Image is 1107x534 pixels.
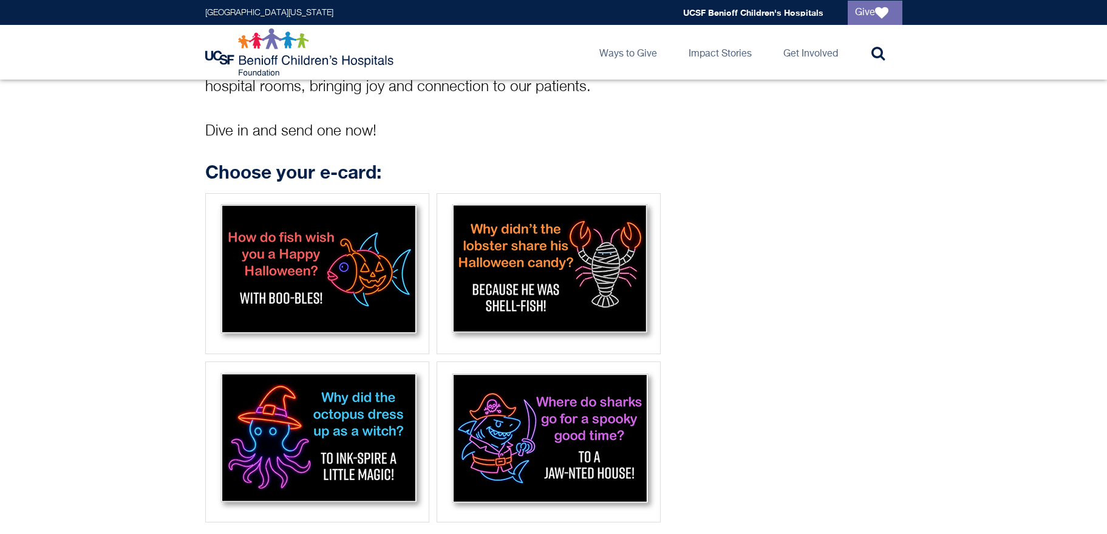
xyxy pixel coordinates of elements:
div: Fish [205,193,429,354]
img: Lobster [441,197,656,346]
a: Ways to Give [590,25,667,80]
a: Give [848,1,902,25]
div: Lobster [437,193,661,354]
img: Fish [209,197,425,346]
div: Shark [437,361,661,522]
a: Impact Stories [679,25,761,80]
img: Octopus [209,366,425,515]
img: Logo for UCSF Benioff Children's Hospitals Foundation [205,28,397,77]
a: [GEOGRAPHIC_DATA][US_STATE] [205,9,333,17]
a: Get Involved [774,25,848,80]
div: Octopus [205,361,429,522]
img: Shark [441,366,656,515]
a: UCSF Benioff Children's Hospitals [683,7,823,18]
strong: Choose your e-card: [205,161,381,183]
